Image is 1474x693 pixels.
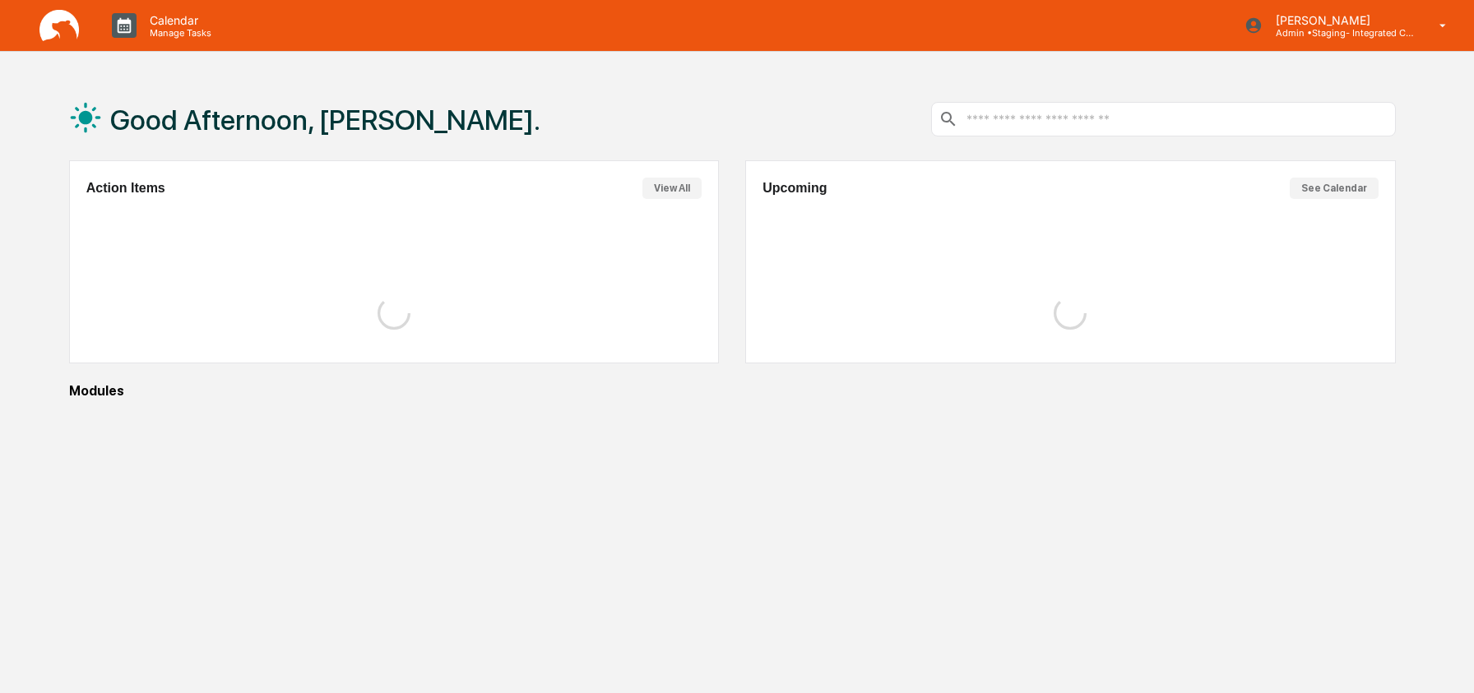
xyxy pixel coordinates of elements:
[39,10,79,42] img: logo
[1290,178,1379,199] button: See Calendar
[137,27,220,39] p: Manage Tasks
[69,383,1396,399] div: Modules
[1263,13,1416,27] p: [PERSON_NAME]
[642,178,702,199] button: View All
[86,181,165,196] h2: Action Items
[1263,27,1416,39] p: Admin • Staging- Integrated Compliance Advisors
[137,13,220,27] p: Calendar
[762,181,827,196] h2: Upcoming
[110,104,540,136] h1: Good Afternoon, [PERSON_NAME].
